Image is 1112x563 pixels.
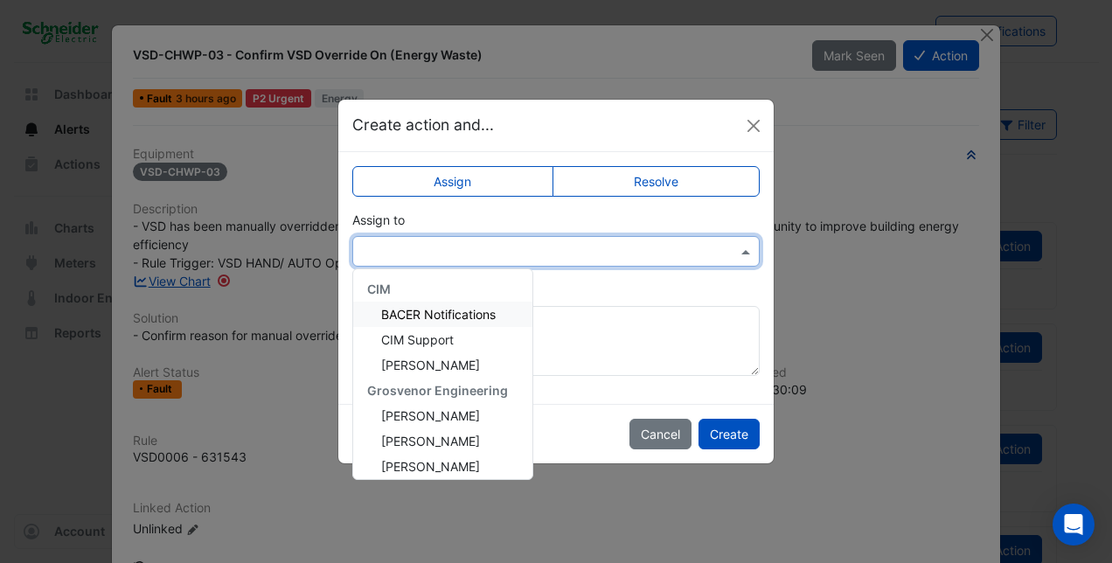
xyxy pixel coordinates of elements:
[553,166,761,197] label: Resolve
[381,358,480,372] span: [PERSON_NAME]
[367,383,508,398] span: Grosvenor Engineering
[381,434,480,448] span: [PERSON_NAME]
[352,166,553,197] label: Assign
[381,408,480,423] span: [PERSON_NAME]
[367,281,391,296] span: CIM
[740,113,767,139] button: Close
[353,269,532,479] div: Options List
[381,459,480,474] span: [PERSON_NAME]
[352,211,405,229] label: Assign to
[352,114,494,136] h5: Create action and...
[629,419,692,449] button: Cancel
[698,419,760,449] button: Create
[381,307,496,322] span: BACER Notifications
[1053,504,1095,546] div: Open Intercom Messenger
[381,332,454,347] span: CIM Support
